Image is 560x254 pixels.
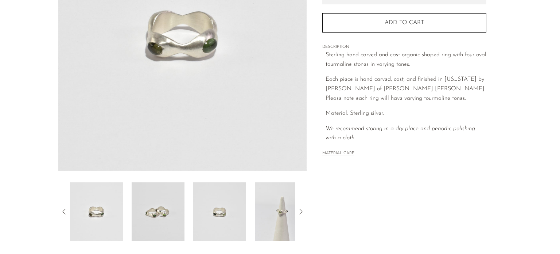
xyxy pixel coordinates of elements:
button: MATERIAL CARE [322,151,354,156]
p: Material: Sterling silver. [326,109,486,118]
img: Tourmaline Owen Ring [132,182,184,241]
button: Add to cart [322,13,486,32]
i: We recommend storing in a dry place and periodic polishing with a cloth. [326,126,475,141]
span: DESCRIPTION [322,44,486,50]
span: Add to cart [385,20,424,26]
img: Tourmaline Owen Ring [255,182,308,241]
p: Each piece is hand carved, cast, and finished in [US_STATE] by [PERSON_NAME] of [PERSON_NAME] [PE... [326,75,486,103]
img: Tourmaline Owen Ring [70,182,123,241]
p: Sterling hand carved and cast organic shaped ring with four oval tourmaline stones in varying tones. [326,50,486,69]
img: Tourmaline Owen Ring [193,182,246,241]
